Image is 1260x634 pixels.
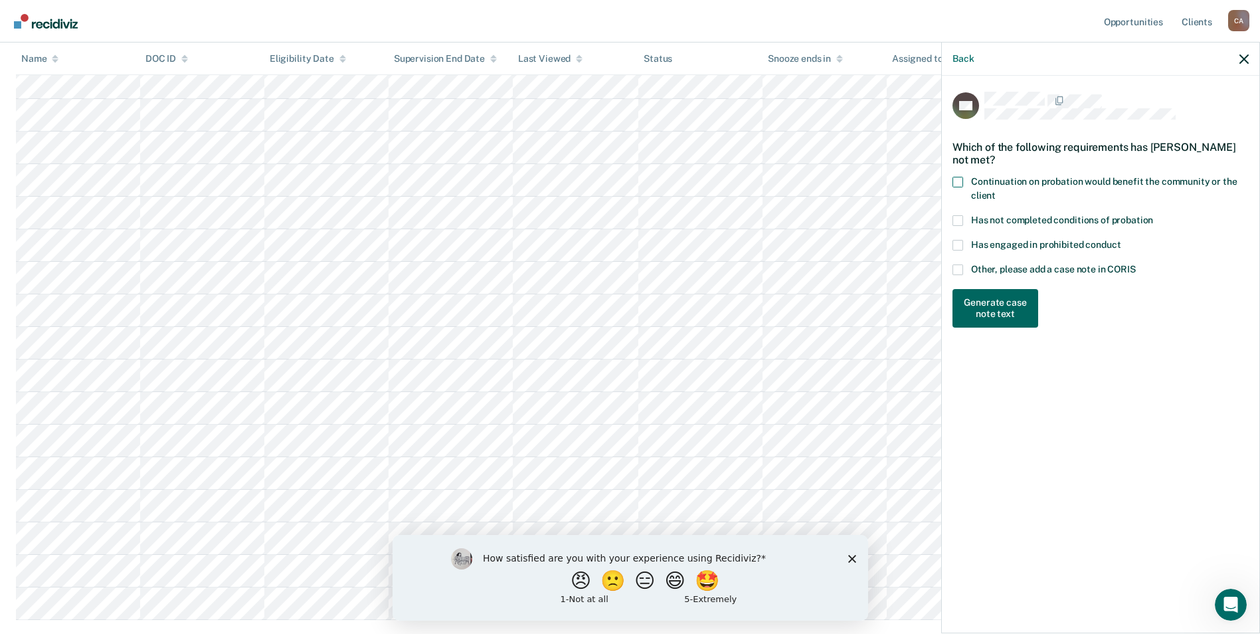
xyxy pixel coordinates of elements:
[971,176,1237,201] span: Continuation on probation would benefit the community or the client
[1228,10,1249,31] button: Profile dropdown button
[393,535,868,621] iframe: Survey by Kim from Recidiviz
[1228,10,1249,31] div: C A
[1215,589,1247,621] iframe: Intercom live chat
[952,53,974,64] button: Back
[21,53,58,64] div: Name
[952,289,1038,328] button: Generate case note text
[644,53,672,64] div: Status
[971,215,1153,225] span: Has not completed conditions of probation
[971,239,1121,250] span: Has engaged in prohibited conduct
[892,53,954,64] div: Assigned to
[14,14,78,29] img: Recidiviz
[145,53,188,64] div: DOC ID
[518,53,583,64] div: Last Viewed
[971,264,1136,274] span: Other, please add a case note in CORIS
[768,53,843,64] div: Snooze ends in
[952,130,1249,177] div: Which of the following requirements has [PERSON_NAME] not met?
[394,53,497,64] div: Supervision End Date
[270,53,346,64] div: Eligibility Date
